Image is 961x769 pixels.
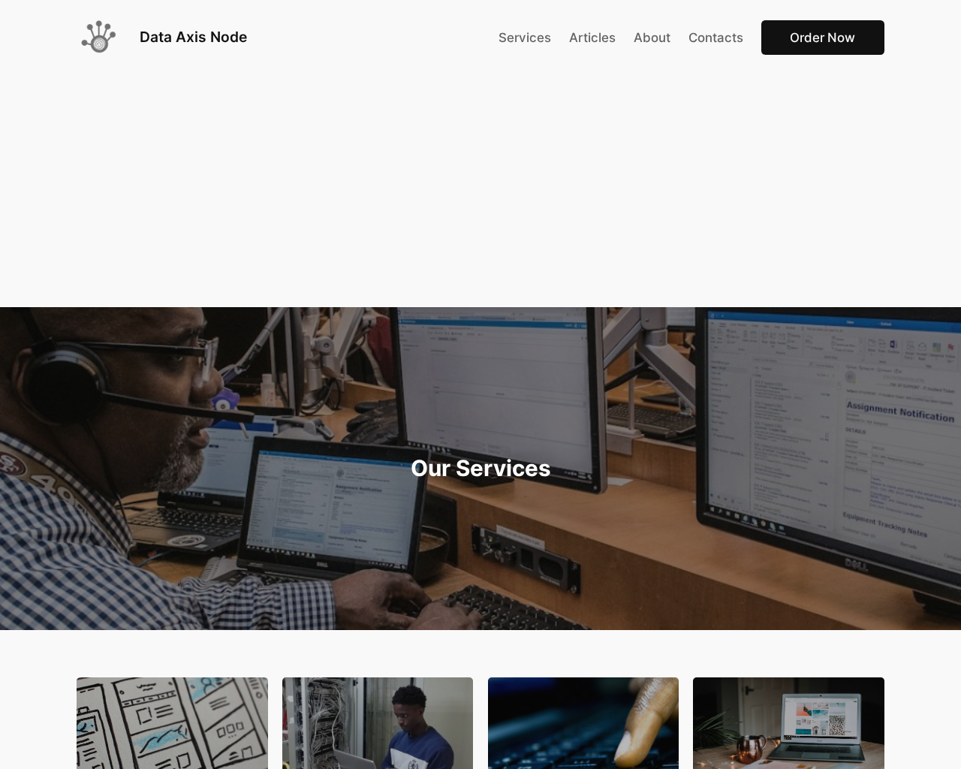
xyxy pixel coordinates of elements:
iframe: Advertisement [30,89,931,300]
span: Articles [569,30,616,45]
a: Order Now [761,20,884,56]
span: Services [499,30,551,45]
img: Data Axis Node [77,15,122,60]
nav: Main Menu [499,20,884,56]
a: About [634,28,670,47]
a: Articles [569,28,616,47]
a: Contacts [688,28,743,47]
strong: Our Services [411,454,551,481]
span: About [634,30,670,45]
span: Contacts [688,30,743,45]
a: Services [499,28,551,47]
a: Data Axis Node [140,28,247,46]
